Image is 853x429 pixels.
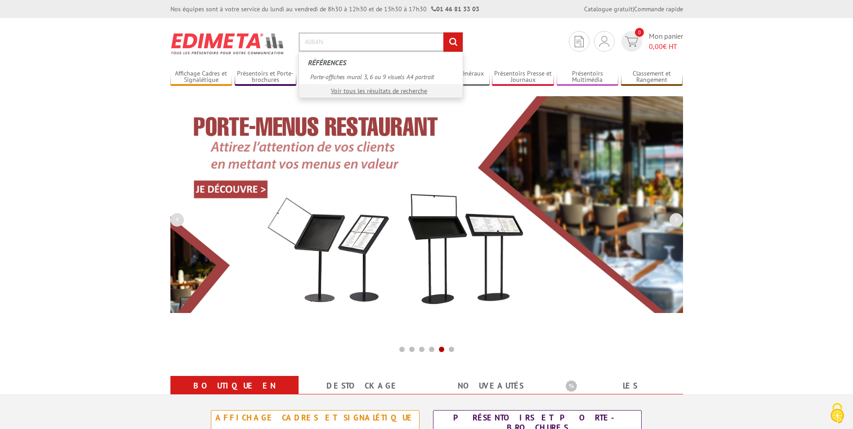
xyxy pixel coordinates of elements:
[621,70,683,85] a: Classement et Rangement
[299,32,463,52] input: Rechercher un produit ou une référence...
[649,41,683,52] span: € HT
[584,4,683,13] div: |
[306,70,456,84] a: Porte-affiches mural 3, 6 ou 9 visuels A4 portrait
[826,402,849,425] img: Cookies (fenêtre modale)
[575,36,584,47] img: devis rapide
[235,70,297,85] a: Présentoirs et Porte-brochures
[619,31,683,52] a: devis rapide 0 Mon panier 0,00€ HT
[170,4,479,13] div: Nos équipes sont à votre service du lundi au vendredi de 8h30 à 12h30 et de 13h30 à 17h30
[625,36,638,47] img: devis rapide
[431,5,479,13] strong: 01 46 81 33 03
[214,413,417,423] div: Affichage Cadres et Signalétique
[443,32,463,52] input: rechercher
[438,378,544,394] a: nouveautés
[331,87,427,95] a: Voir tous les résultats de recherche
[170,70,232,85] a: Affichage Cadres et Signalétique
[309,378,416,394] a: Destockage
[635,28,644,37] span: 0
[170,27,285,60] img: Présentoir, panneau, stand - Edimeta - PLV, affichage, mobilier bureau, entreprise
[181,378,288,410] a: Boutique en ligne
[649,42,663,51] span: 0,00
[599,36,609,47] img: devis rapide
[566,378,678,396] b: Les promotions
[649,31,683,52] span: Mon panier
[634,5,683,13] a: Commande rapide
[492,70,554,85] a: Présentoirs Presse et Journaux
[566,378,672,410] a: Les promotions
[557,70,619,85] a: Présentoirs Multimédia
[308,58,346,67] span: Références
[299,52,463,98] div: Rechercher un produit ou une référence...
[822,398,853,429] button: Cookies (fenêtre modale)
[584,5,633,13] a: Catalogue gratuit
